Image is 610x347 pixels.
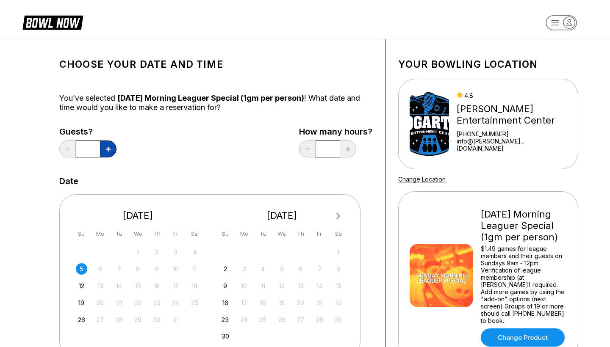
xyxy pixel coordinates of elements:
[333,280,344,292] div: Not available Saturday, November 15th, 2025
[219,297,231,308] div: Choose Sunday, November 16th, 2025
[94,280,106,292] div: Not available Monday, October 13th, 2025
[170,228,181,240] div: Fr
[72,210,204,221] div: [DATE]
[189,263,200,275] div: Not available Saturday, October 11th, 2025
[219,280,231,292] div: Choose Sunday, November 9th, 2025
[295,297,306,308] div: Not available Thursday, November 20th, 2025
[76,314,87,325] div: Choose Sunday, October 26th, 2025
[132,246,144,258] div: Not available Wednesday, October 1st, 2025
[170,314,181,325] div: Not available Friday, October 31st, 2025
[151,263,163,275] div: Not available Thursday, October 9th, 2025
[238,263,250,275] div: Not available Monday, November 3rd, 2025
[219,245,346,342] div: month 2025-11
[76,263,87,275] div: Choose Sunday, October 5th, 2025
[398,58,578,70] h1: Your bowling location
[238,297,250,308] div: Not available Monday, November 17th, 2025
[151,314,163,325] div: Not available Thursday, October 30th, 2025
[132,297,144,308] div: Not available Wednesday, October 22nd, 2025
[114,314,125,325] div: Not available Tuesday, October 28th, 2025
[238,228,250,240] div: Mo
[314,314,325,325] div: Not available Friday, November 28th, 2025
[257,228,269,240] div: Tu
[94,314,106,325] div: Not available Monday, October 27th, 2025
[170,263,181,275] div: Not available Friday, October 10th, 2025
[276,280,288,292] div: Not available Wednesday, November 12th, 2025
[295,280,306,292] div: Not available Thursday, November 13th, 2025
[117,94,304,102] span: [DATE] Morning Leaguer Special (1gm per person)
[170,246,181,258] div: Not available Friday, October 3rd, 2025
[314,263,325,275] div: Not available Friday, November 7th, 2025
[481,328,565,347] a: Change Product
[114,297,125,308] div: Not available Tuesday, October 21st, 2025
[257,263,269,275] div: Not available Tuesday, November 4th, 2025
[333,263,344,275] div: Not available Saturday, November 8th, 2025
[94,228,106,240] div: Mo
[189,280,200,292] div: Not available Saturday, October 18th, 2025
[295,263,306,275] div: Not available Thursday, November 6th, 2025
[276,297,288,308] div: Not available Wednesday, November 19th, 2025
[295,228,306,240] div: Th
[170,297,181,308] div: Not available Friday, October 24th, 2025
[457,130,567,138] div: [PHONE_NUMBER]
[257,297,269,308] div: Not available Tuesday, November 18th, 2025
[257,314,269,325] div: Not available Tuesday, November 25th, 2025
[314,297,325,308] div: Not available Friday, November 21st, 2025
[151,246,163,258] div: Not available Thursday, October 2nd, 2025
[94,297,106,308] div: Not available Monday, October 20th, 2025
[151,280,163,292] div: Not available Thursday, October 16th, 2025
[59,58,372,70] h1: Choose your Date and time
[333,246,344,258] div: Not available Saturday, November 1st, 2025
[410,92,449,156] img: Bogart's Entertainment Center
[76,228,87,240] div: Su
[151,228,163,240] div: Th
[59,176,78,186] label: Date
[481,209,567,243] div: [DATE] Morning Leaguer Special (1gm per person)
[314,228,325,240] div: Fr
[410,244,473,307] img: Sunday Morning Leaguer Special (1gm per person)
[59,127,116,136] label: Guests?
[299,127,372,136] label: How many hours?
[481,245,567,324] div: $1.49 games for league members and their guests on Sundays 9am - 12pm Verification of league memb...
[332,209,345,223] button: Next Month
[398,176,446,183] a: Change Location
[276,263,288,275] div: Not available Wednesday, November 5th, 2025
[76,280,87,292] div: Choose Sunday, October 12th, 2025
[276,314,288,325] div: Not available Wednesday, November 26th, 2025
[132,280,144,292] div: Not available Wednesday, October 15th, 2025
[219,330,231,342] div: Choose Sunday, November 30th, 2025
[219,228,231,240] div: Su
[238,314,250,325] div: Not available Monday, November 24th, 2025
[75,245,202,325] div: month 2025-10
[295,314,306,325] div: Not available Thursday, November 27th, 2025
[189,228,200,240] div: Sa
[314,280,325,292] div: Not available Friday, November 14th, 2025
[333,314,344,325] div: Not available Saturday, November 29th, 2025
[276,228,288,240] div: We
[94,263,106,275] div: Not available Monday, October 6th, 2025
[132,228,144,240] div: We
[114,263,125,275] div: Not available Tuesday, October 7th, 2025
[257,280,269,292] div: Not available Tuesday, November 11th, 2025
[189,297,200,308] div: Not available Saturday, October 25th, 2025
[151,297,163,308] div: Not available Thursday, October 23rd, 2025
[457,138,567,152] a: info@[PERSON_NAME]...[DOMAIN_NAME]
[59,94,372,112] div: You’ve selected ! What date and time would you like to make a reservation for?
[333,228,344,240] div: Sa
[219,314,231,325] div: Choose Sunday, November 23rd, 2025
[114,280,125,292] div: Not available Tuesday, October 14th, 2025
[76,297,87,308] div: Choose Sunday, October 19th, 2025
[457,103,567,126] div: [PERSON_NAME] Entertainment Center
[114,228,125,240] div: Tu
[132,263,144,275] div: Not available Wednesday, October 8th, 2025
[457,92,567,99] div: 4.8
[219,263,231,275] div: Choose Sunday, November 2nd, 2025
[189,246,200,258] div: Not available Saturday, October 4th, 2025
[238,280,250,292] div: Not available Monday, November 10th, 2025
[333,297,344,308] div: Not available Saturday, November 22nd, 2025
[170,280,181,292] div: Not available Friday, October 17th, 2025
[132,314,144,325] div: Not available Wednesday, October 29th, 2025
[216,210,348,221] div: [DATE]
